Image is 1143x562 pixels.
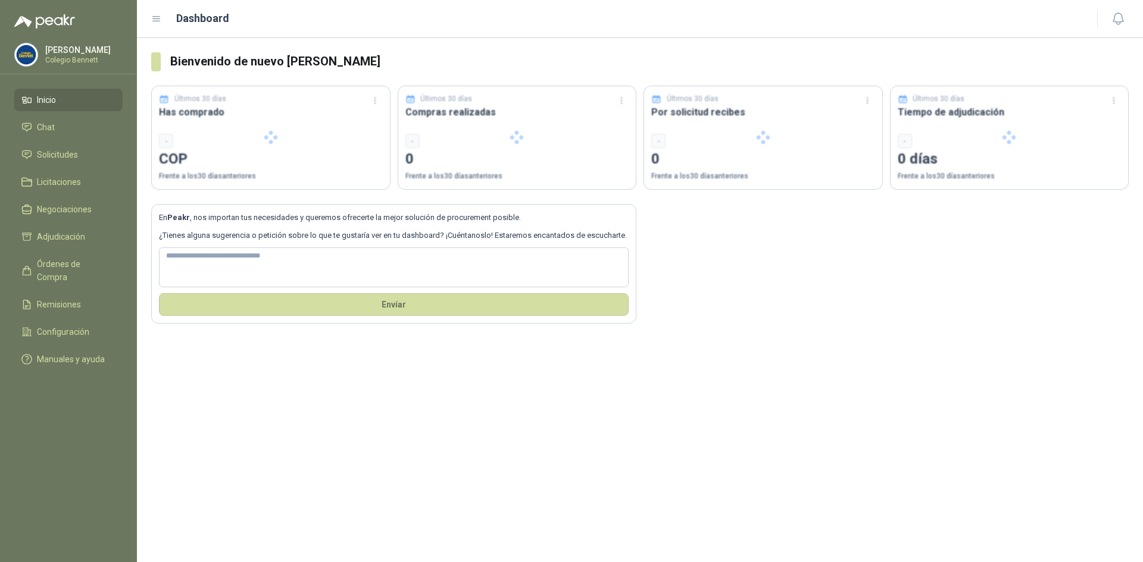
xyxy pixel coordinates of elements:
[15,43,38,66] img: Company Logo
[14,198,123,221] a: Negociaciones
[37,175,81,189] span: Licitaciones
[37,148,78,161] span: Solicitudes
[37,203,92,216] span: Negociaciones
[159,293,629,316] button: Envíar
[14,89,123,111] a: Inicio
[14,253,123,288] a: Órdenes de Compra
[14,321,123,343] a: Configuración
[14,116,123,139] a: Chat
[14,143,123,166] a: Solicitudes
[37,93,56,106] span: Inicio
[14,171,123,193] a: Licitaciones
[159,212,629,224] p: En , nos importan tus necesidades y queremos ofrecerte la mejor solución de procurement posible.
[45,46,120,54] p: [PERSON_NAME]
[14,14,75,29] img: Logo peakr
[37,258,111,284] span: Órdenes de Compra
[14,225,123,248] a: Adjudicación
[176,10,229,27] h1: Dashboard
[37,298,81,311] span: Remisiones
[45,56,120,64] p: Colegio Bennett
[167,213,190,222] b: Peakr
[37,353,105,366] span: Manuales y ayuda
[170,52,1129,71] h3: Bienvenido de nuevo [PERSON_NAME]
[14,348,123,371] a: Manuales y ayuda
[37,121,55,134] span: Chat
[159,230,629,241] p: ¿Tienes alguna sugerencia o petición sobre lo que te gustaría ver en tu dashboard? ¡Cuéntanoslo! ...
[37,325,89,338] span: Configuración
[14,293,123,316] a: Remisiones
[37,230,85,243] span: Adjudicación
